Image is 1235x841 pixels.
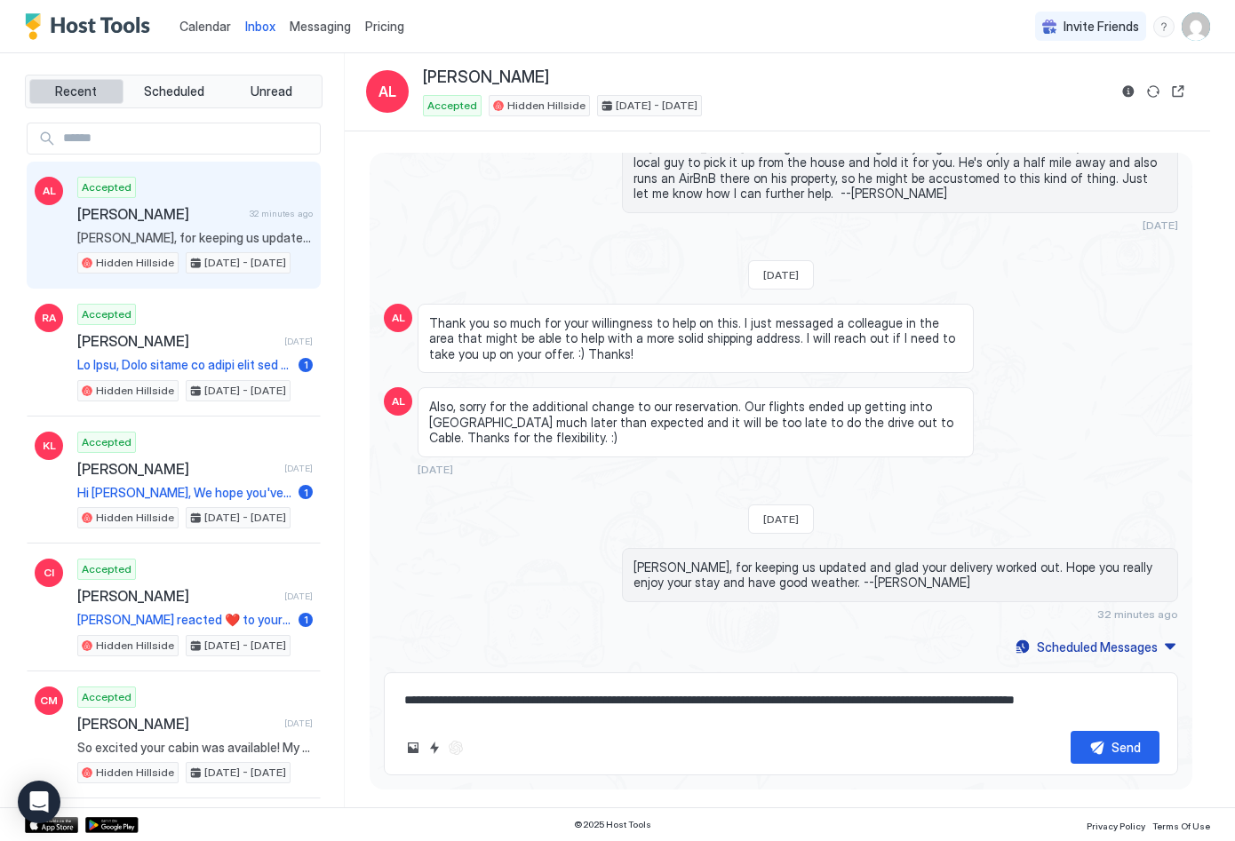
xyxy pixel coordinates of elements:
[77,740,313,756] span: So excited your cabin was available! My son and his girlfriend surprised us! Just a couple questi...
[507,98,586,114] span: Hidden Hillside
[424,737,445,758] button: Quick reply
[44,565,54,581] span: CI
[25,817,78,833] a: App Store
[1118,81,1139,102] button: Reservation information
[251,83,292,99] span: Unread
[304,613,308,626] span: 1
[423,67,549,88] span: [PERSON_NAME]
[82,561,131,577] span: Accepted
[96,383,174,399] span: Hidden Hillside
[378,81,396,102] span: AL
[204,638,286,654] span: [DATE] - [DATE]
[1087,815,1145,834] a: Privacy Policy
[392,393,405,409] span: AL
[1152,815,1210,834] a: Terms Of Use
[77,715,277,733] span: [PERSON_NAME]
[96,765,174,781] span: Hidden Hillside
[96,510,174,526] span: Hidden Hillside
[179,17,231,36] a: Calendar
[77,332,277,350] span: [PERSON_NAME]
[85,817,139,833] a: Google Play Store
[40,693,58,709] span: CM
[43,438,56,454] span: KL
[418,463,453,476] span: [DATE]
[96,255,174,271] span: Hidden Hillside
[204,510,286,526] span: [DATE] - [DATE]
[284,591,313,602] span: [DATE]
[82,689,131,705] span: Accepted
[25,75,323,108] div: tab-group
[250,208,313,219] span: 32 minutes ago
[290,19,351,34] span: Messaging
[1097,607,1178,621] span: 32 minutes ago
[427,98,477,114] span: Accepted
[77,230,313,246] span: [PERSON_NAME], for keeping us updated and glad your delivery worked out. Hope you really enjoy yo...
[56,123,320,154] input: Input Field
[18,781,60,823] div: Open Intercom Messenger
[204,255,286,271] span: [DATE] - [DATE]
[224,79,318,104] button: Unread
[763,268,799,282] span: [DATE]
[763,512,799,526] span: [DATE]
[633,559,1167,591] span: [PERSON_NAME], for keeping us updated and glad your delivery worked out. Hope you really enjoy yo...
[1087,821,1145,831] span: Privacy Policy
[429,315,962,362] span: Thank you so much for your willingness to help on this. I just messaged a colleague in the area t...
[77,460,277,478] span: [PERSON_NAME]
[616,98,697,114] span: [DATE] - [DATE]
[77,205,243,223] span: [PERSON_NAME]
[402,737,424,758] button: Upload image
[429,399,962,446] span: Also, sorry for the additional change to our reservation. Our flights ended up getting into [GEOG...
[1152,821,1210,831] span: Terms Of Use
[1167,81,1189,102] button: Open reservation
[204,765,286,781] span: [DATE] - [DATE]
[284,463,313,474] span: [DATE]
[574,819,651,830] span: © 2025 Host Tools
[1143,218,1178,232] span: [DATE]
[1153,16,1175,37] div: menu
[96,638,174,654] span: Hidden Hillside
[365,19,404,35] span: Pricing
[55,83,97,99] span: Recent
[245,19,275,34] span: Inbox
[633,139,1167,202] span: Hi [PERSON_NAME]: I thought of something -- if you get delivery confirmation, I could ask our loc...
[144,83,204,99] span: Scheduled
[284,336,313,347] span: [DATE]
[290,17,351,36] a: Messaging
[204,383,286,399] span: [DATE] - [DATE]
[1111,738,1141,757] div: Send
[1037,638,1158,656] div: Scheduled Messages
[82,306,131,322] span: Accepted
[77,485,291,501] span: Hi [PERSON_NAME], We hope you've been enjoying your stay! Your check-out time [DATE] is at 11AM. ...
[1064,19,1139,35] span: Invite Friends
[82,434,131,450] span: Accepted
[245,17,275,36] a: Inbox
[1182,12,1210,41] div: User profile
[392,310,405,326] span: AL
[77,357,291,373] span: Lo Ipsu, Dolo sitame co adipi elit sed doei tem inci utla etdoloremag aliqu enim admi. Ven qui no...
[127,79,221,104] button: Scheduled
[179,19,231,34] span: Calendar
[42,310,56,326] span: RA
[304,486,308,499] span: 1
[77,612,291,628] span: [PERSON_NAME] reacted ❤️ to your message "Hi [PERSON_NAME], Just a reminder that your check-out i...
[77,587,277,605] span: [PERSON_NAME]
[1143,81,1164,102] button: Sync reservation
[29,79,123,104] button: Recent
[304,358,308,371] span: 1
[284,718,313,729] span: [DATE]
[25,13,158,40] a: Host Tools Logo
[82,179,131,195] span: Accepted
[1013,635,1178,659] button: Scheduled Messages
[43,183,56,199] span: AL
[1071,731,1159,764] button: Send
